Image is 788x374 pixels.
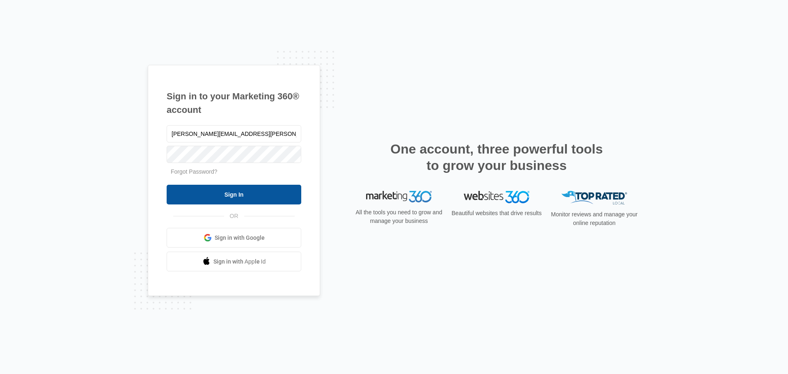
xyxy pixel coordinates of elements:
p: All the tools you need to grow and manage your business [353,208,445,225]
img: Top Rated Local [561,191,627,204]
img: Marketing 360 [366,191,432,202]
h2: One account, three powerful tools to grow your business [388,141,605,174]
span: OR [224,212,244,220]
a: Forgot Password? [171,168,218,175]
p: Beautiful websites that drive results [451,209,543,218]
span: Sign in with Apple Id [213,257,266,266]
input: Email [167,125,301,142]
p: Monitor reviews and manage your online reputation [548,210,640,227]
span: Sign in with Google [215,234,265,242]
input: Sign In [167,185,301,204]
a: Sign in with Google [167,228,301,248]
a: Sign in with Apple Id [167,252,301,271]
img: Websites 360 [464,191,529,203]
h1: Sign in to your Marketing 360® account [167,89,301,117]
